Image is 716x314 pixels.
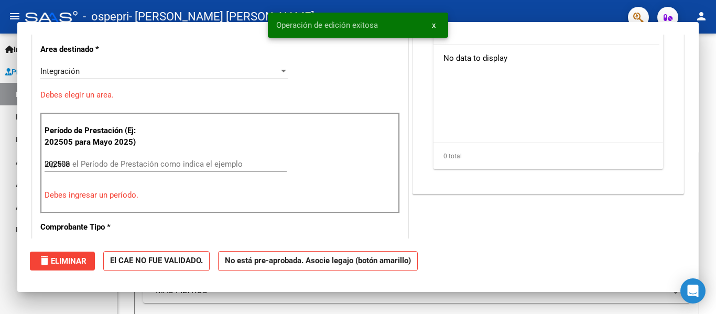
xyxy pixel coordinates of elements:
span: - [PERSON_NAME] [PERSON_NAME] [129,5,314,28]
div: No data to display [433,45,659,71]
span: Operación de edición exitosa [276,20,378,30]
p: Comprobante Tipo * [40,221,148,233]
div: 0 total [433,143,663,169]
p: Debes elegir un area. [40,89,400,101]
span: Eliminar [38,256,86,266]
p: Período de Prestación (Ej: 202505 para Mayo 2025) [45,125,150,148]
p: Area destinado * [40,44,148,56]
mat-icon: delete [38,254,51,267]
span: Inicio [5,44,32,55]
strong: El CAE NO FUE VALIDADO. [103,251,210,272]
div: Open Intercom Messenger [680,278,706,304]
button: x [424,16,444,35]
p: Debes ingresar un período. [45,189,396,201]
span: Prestadores / Proveedores [5,66,101,78]
span: - ospepri [83,5,129,28]
strong: No está pre-aprobada. Asocie legajo (botón amarillo) [218,251,418,272]
mat-icon: person [695,10,708,23]
span: Integración [40,67,80,76]
mat-icon: menu [8,10,21,23]
button: Eliminar [30,252,95,270]
span: x [432,20,436,30]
